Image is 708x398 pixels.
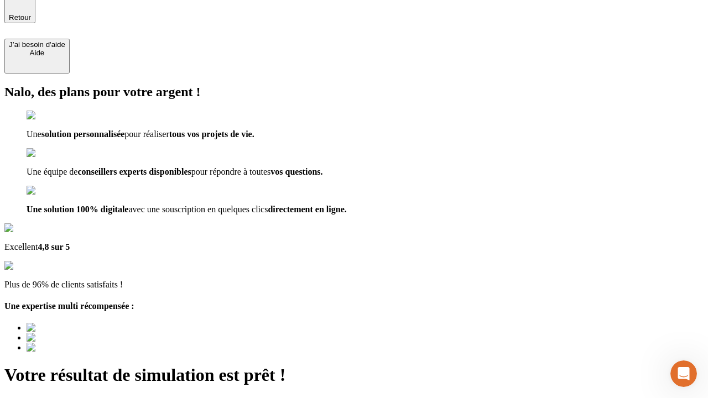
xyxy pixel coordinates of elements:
[4,261,59,271] img: reviews stars
[4,365,704,385] h1: Votre résultat de simulation est prêt !
[27,205,128,214] span: Une solution 100% digitale
[41,129,125,139] span: solution personnalisée
[27,148,74,158] img: checkmark
[270,167,322,176] span: vos questions.
[27,186,74,196] img: checkmark
[268,205,346,214] span: directement en ligne.
[670,360,697,387] iframe: Intercom live chat
[169,129,254,139] span: tous vos projets de vie.
[4,242,38,252] span: Excellent
[4,39,70,74] button: J’ai besoin d'aideAide
[77,167,191,176] span: conseillers experts disponibles
[4,301,704,311] h4: Une expertise multi récompensée :
[38,242,70,252] span: 4,8 sur 5
[128,205,268,214] span: avec une souscription en quelques clics
[27,323,129,333] img: Best savings advice award
[9,13,31,22] span: Retour
[27,343,129,353] img: Best savings advice award
[9,40,65,49] div: J’ai besoin d'aide
[4,85,704,99] h2: Nalo, des plans pour votre argent !
[27,167,77,176] span: Une équipe de
[4,280,704,290] p: Plus de 96% de clients satisfaits !
[27,111,74,121] img: checkmark
[191,167,271,176] span: pour répondre à toutes
[27,333,129,343] img: Best savings advice award
[4,223,69,233] img: Google Review
[9,49,65,57] div: Aide
[27,129,41,139] span: Une
[124,129,169,139] span: pour réaliser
